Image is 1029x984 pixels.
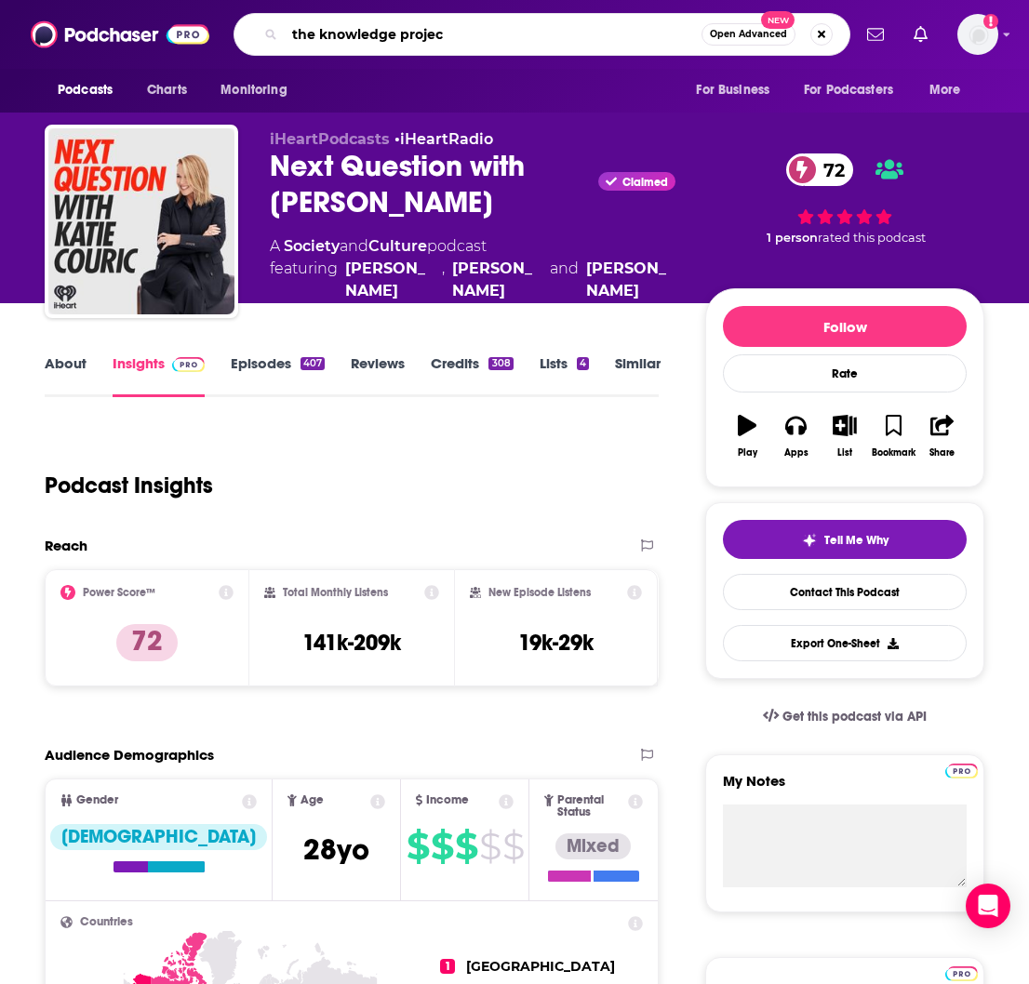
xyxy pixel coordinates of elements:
button: Open AdvancedNew [702,23,795,46]
a: iHeartRadio [400,130,493,148]
span: Parental Status [557,794,624,818]
h3: 141k-209k [302,629,401,657]
a: Credits308 [431,354,513,397]
div: 308 [488,357,513,370]
div: Search podcasts, credits, & more... [234,13,850,56]
span: $ [407,831,429,861]
a: Society [284,237,340,255]
span: For Business [696,77,769,103]
svg: Add a profile image [983,14,998,29]
a: Pro website [945,964,978,981]
span: $ [455,831,477,861]
h2: Reach [45,537,87,554]
span: 28 yo [303,831,369,868]
img: Podchaser Pro [945,764,978,778]
span: 1 [440,959,455,974]
span: and [340,237,368,255]
span: [GEOGRAPHIC_DATA] [466,958,615,975]
span: Open Advanced [710,30,787,39]
button: Play [723,403,771,470]
button: tell me why sparkleTell Me Why [723,520,967,559]
button: Export One-Sheet [723,625,967,661]
span: Podcasts [58,77,113,103]
img: User Profile [957,14,998,55]
div: Bookmark [872,447,915,459]
p: 72 [116,624,178,661]
h3: 19k-29k [518,629,594,657]
div: Mixed [555,833,631,859]
span: Logged in as Isla [957,14,998,55]
div: Play [738,447,757,459]
img: tell me why sparkle [802,533,817,548]
button: open menu [792,73,920,108]
button: Apps [771,403,820,470]
button: Share [918,403,967,470]
a: InsightsPodchaser Pro [113,354,205,397]
div: [PERSON_NAME] [586,258,675,302]
div: 407 [301,357,325,370]
span: rated this podcast [818,231,926,245]
a: Get this podcast via API [748,694,942,739]
span: , [442,258,445,302]
span: For Podcasters [804,77,893,103]
button: open menu [916,73,984,108]
div: List [837,447,852,459]
h2: Power Score™ [83,586,155,599]
div: Share [929,447,955,459]
a: Pro website [945,761,978,778]
span: featuring [270,258,675,302]
h2: Audience Demographics [45,746,214,764]
a: Show notifications dropdown [906,19,935,50]
a: Katie Couric [345,258,434,302]
h1: Podcast Insights [45,472,213,499]
span: Claimed [622,178,668,187]
input: Search podcasts, credits, & more... [285,20,702,49]
button: open menu [683,73,793,108]
div: 72 1 personrated this podcast [705,130,984,269]
label: My Notes [723,772,967,804]
span: and [550,258,579,302]
span: $ [479,831,501,861]
span: More [929,77,961,103]
img: Podchaser - Follow, Share and Rate Podcasts [31,17,209,52]
div: [DEMOGRAPHIC_DATA] [50,824,267,850]
a: Contact This Podcast [723,574,967,610]
div: Rate [723,354,967,392]
a: Lists4 [540,354,589,397]
button: Follow [723,306,967,347]
div: 4 [577,357,589,370]
span: 1 person [767,231,818,245]
a: 72 [786,153,854,186]
span: Monitoring [220,77,287,103]
img: Next Question with Katie Couric [48,128,234,314]
a: Charts [135,73,198,108]
span: • [394,130,493,148]
span: 72 [805,153,854,186]
h2: Total Monthly Listens [283,586,388,599]
button: List [821,403,869,470]
div: [PERSON_NAME] [452,258,541,302]
span: Tell Me Why [824,533,889,548]
h2: New Episode Listens [488,586,591,599]
a: Show notifications dropdown [860,19,891,50]
a: Culture [368,237,427,255]
button: Bookmark [869,403,917,470]
button: open menu [45,73,137,108]
span: Get this podcast via API [782,709,927,725]
div: A podcast [270,235,675,302]
span: $ [502,831,524,861]
span: New [761,11,795,29]
button: Show profile menu [957,14,998,55]
div: Open Intercom Messenger [966,884,1010,928]
span: Gender [76,794,118,806]
span: Countries [80,916,133,928]
div: Apps [784,447,808,459]
span: $ [431,831,453,861]
span: Age [301,794,324,806]
span: iHeartPodcasts [270,130,390,148]
button: open menu [207,73,311,108]
img: Podchaser Pro [945,966,978,981]
a: Episodes407 [231,354,325,397]
img: Podchaser Pro [172,357,205,372]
